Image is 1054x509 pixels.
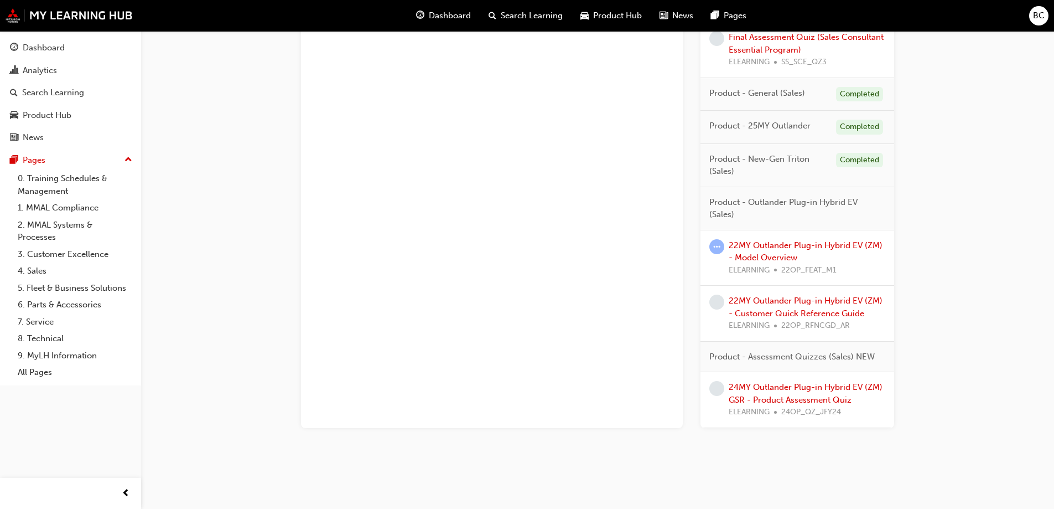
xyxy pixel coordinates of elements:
span: Product - General (Sales) [709,87,805,100]
a: 7. Service [13,313,137,331]
button: Pages [4,150,137,171]
a: 5. Fleet & Business Solutions [13,280,137,297]
div: Dashboard [23,42,65,54]
span: learningRecordVerb_ATTEMPT-icon [709,239,724,254]
a: 22MY Outlander Plug-in Hybrid EV (ZM) - Model Overview [729,240,882,263]
div: Product Hub [23,109,71,122]
span: news-icon [660,9,668,23]
a: 1. MMAL Compliance [13,199,137,217]
a: car-iconProduct Hub [572,4,651,27]
span: Dashboard [429,9,471,22]
a: Analytics [4,60,137,81]
span: learningRecordVerb_NONE-icon [709,381,724,396]
a: News [4,127,137,148]
span: up-icon [124,153,132,167]
button: DashboardAnalyticsSearch LearningProduct HubNews [4,35,137,150]
span: SS_SCE_QZ3 [781,56,827,69]
a: Product Hub [4,105,137,126]
span: BC [1033,9,1045,22]
a: Search Learning [4,83,137,103]
span: Product - New-Gen Triton (Sales) [709,153,827,178]
span: car-icon [10,111,18,121]
a: search-iconSearch Learning [480,4,572,27]
button: BC [1029,6,1048,25]
div: Search Learning [22,86,84,99]
span: 24OP_QZ_JFY24 [781,406,841,419]
span: ELEARNING [729,320,770,332]
span: Pages [724,9,746,22]
a: 3. Customer Excellence [13,246,137,263]
span: News [672,9,693,22]
span: Search Learning [501,9,563,22]
a: All Pages [13,364,137,381]
a: 8. Technical [13,330,137,347]
a: Final Assessment Quiz (Sales Consultant Essential Program) [729,32,884,55]
span: Product - 25MY Outlander [709,120,811,132]
a: 0. Training Schedules & Management [13,170,137,199]
a: 9. MyLH Information [13,347,137,364]
span: search-icon [489,9,496,23]
a: 6. Parts & Accessories [13,296,137,313]
div: News [23,131,44,144]
div: Pages [23,154,45,167]
span: learningRecordVerb_NONE-icon [709,295,724,310]
span: search-icon [10,88,18,98]
span: ELEARNING [729,264,770,277]
span: Product Hub [593,9,642,22]
div: Analytics [23,64,57,77]
span: prev-icon [122,487,130,501]
span: learningRecordVerb_NONE-icon [709,31,724,46]
a: 24MY Outlander Plug-in Hybrid EV (ZM) GSR - Product Assessment Quiz [729,382,882,405]
a: guage-iconDashboard [407,4,480,27]
span: chart-icon [10,66,18,76]
a: Dashboard [4,38,137,58]
span: guage-icon [416,9,424,23]
div: Completed [836,87,883,102]
span: pages-icon [10,156,18,166]
span: ELEARNING [729,406,770,419]
a: pages-iconPages [702,4,755,27]
div: Completed [836,120,883,135]
span: car-icon [580,9,589,23]
a: news-iconNews [651,4,702,27]
span: news-icon [10,133,18,143]
span: Product - Outlander Plug-in Hybrid EV (Sales) [709,196,876,221]
span: 22OP_FEAT_M1 [781,264,837,277]
a: 4. Sales [13,263,137,280]
a: 2. MMAL Systems & Processes [13,217,137,246]
a: 22MY Outlander Plug-in Hybrid EV (ZM) - Customer Quick Reference Guide [729,296,882,318]
div: Completed [836,153,883,168]
span: ELEARNING [729,56,770,69]
img: mmal [6,8,133,23]
span: guage-icon [10,43,18,53]
span: pages-icon [711,9,719,23]
span: 22OP_RFNCGD_AR [781,320,850,332]
span: Product - Assessment Quizzes (Sales) NEW [709,351,875,363]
